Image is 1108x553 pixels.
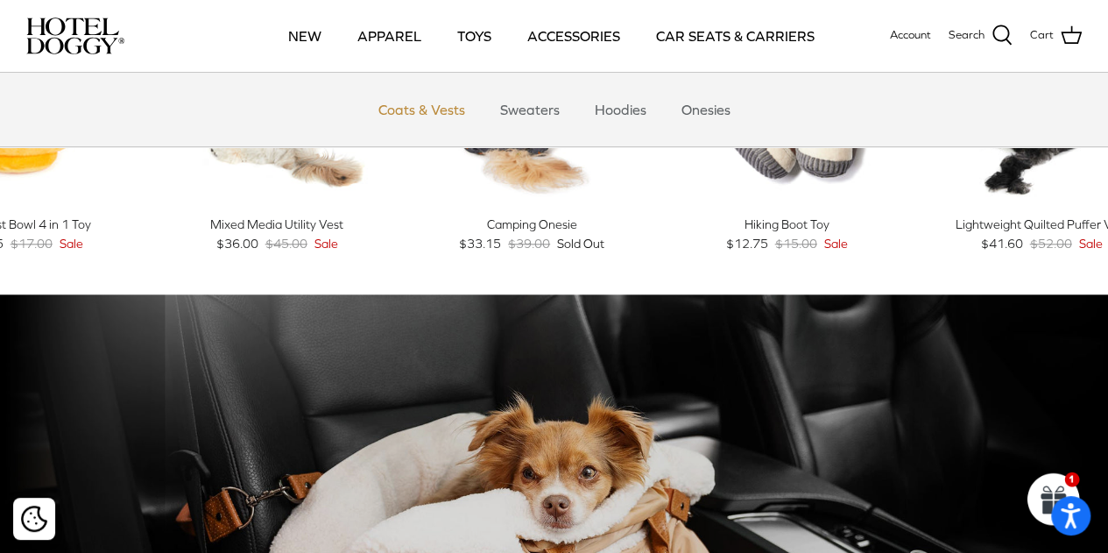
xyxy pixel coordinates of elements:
a: NEW [272,6,337,66]
a: Hoodies [579,83,662,136]
span: $15.00 [774,234,816,253]
div: Mixed Media Utility Vest [159,215,396,234]
span: $39.00 [508,234,550,253]
div: Camping Onesie [413,215,651,234]
a: Cart [1030,25,1082,47]
a: Hiking Boot Toy $12.75 $15.00 Sale [668,215,906,254]
img: hoteldoggycom [26,18,124,54]
a: APPAREL [342,6,437,66]
a: Camping Onesie $33.15 $39.00 Sold Out [413,215,651,254]
span: Sale [823,234,847,253]
span: $33.15 [459,234,501,253]
a: Coats & Vests [363,83,481,136]
a: Search [949,25,1013,47]
span: Sale [60,234,83,253]
span: $36.00 [216,234,258,253]
img: Cookie policy [21,506,47,532]
a: TOYS [441,6,507,66]
a: Sweaters [484,83,575,136]
span: Sale [314,234,338,253]
span: $12.75 [725,234,767,253]
span: Search [949,26,984,45]
span: $45.00 [265,234,307,253]
div: Cookie policy [13,498,55,540]
a: Onesies [666,83,746,136]
span: Cart [1030,26,1054,45]
span: $52.00 [1029,234,1071,253]
div: Primary navigation [260,6,843,66]
a: CAR SEATS & CARRIERS [640,6,830,66]
a: ACCESSORIES [512,6,636,66]
span: Sold Out [557,234,604,253]
div: Hiking Boot Toy [668,215,906,234]
span: $17.00 [11,234,53,253]
a: Account [890,26,931,45]
span: Account [890,28,931,41]
span: $41.60 [980,234,1022,253]
span: Sale [1078,234,1102,253]
button: Cookie policy [18,504,49,535]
